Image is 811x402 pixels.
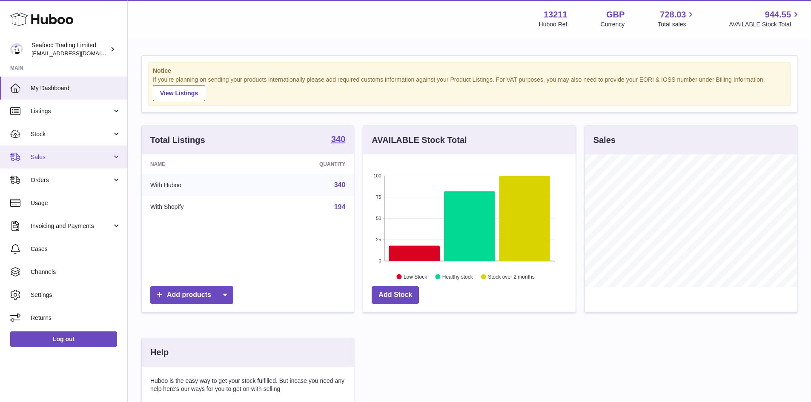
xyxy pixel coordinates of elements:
[150,286,233,304] a: Add products
[256,154,354,174] th: Quantity
[153,85,205,101] a: View Listings
[31,153,112,161] span: Sales
[606,9,625,20] strong: GBP
[765,9,791,20] span: 944.55
[153,67,786,75] strong: Notice
[404,274,427,279] text: Low Stock
[142,196,256,218] td: With Shopify
[376,237,381,242] text: 25
[32,41,108,57] div: Seafood Trading Limited
[142,154,256,174] th: Name
[376,216,381,221] text: 50
[31,268,121,276] span: Channels
[331,135,345,143] strong: 340
[544,9,567,20] strong: 13211
[372,286,419,304] a: Add Stock
[334,181,346,188] a: 340
[31,245,121,253] span: Cases
[31,314,121,322] span: Returns
[373,173,381,178] text: 100
[729,20,801,29] span: AVAILABLE Stock Total
[10,331,117,347] a: Log out
[150,134,205,146] h3: Total Listings
[153,76,786,101] div: If you're planning on sending your products internationally please add required customs informati...
[31,222,112,230] span: Invoicing and Payments
[334,203,346,211] a: 194
[593,134,616,146] h3: Sales
[658,20,696,29] span: Total sales
[376,194,381,200] text: 75
[142,174,256,196] td: With Huboo
[150,377,345,393] p: Huboo is the easy way to get your stock fulfilled. But incase you need any help here's our ways f...
[31,84,121,92] span: My Dashboard
[32,50,125,57] span: [EMAIL_ADDRESS][DOMAIN_NAME]
[660,9,686,20] span: 728.03
[539,20,567,29] div: Huboo Ref
[372,134,467,146] h3: AVAILABLE Stock Total
[729,9,801,29] a: 944.55 AVAILABLE Stock Total
[150,347,169,358] h3: Help
[442,274,473,279] text: Healthy stock
[601,20,625,29] div: Currency
[379,258,381,263] text: 0
[31,107,112,115] span: Listings
[331,135,345,145] a: 340
[658,9,696,29] a: 728.03 Total sales
[31,130,112,138] span: Stock
[31,291,121,299] span: Settings
[31,199,121,207] span: Usage
[488,274,535,279] text: Stock over 2 months
[31,176,112,184] span: Orders
[10,43,23,56] img: online@rickstein.com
